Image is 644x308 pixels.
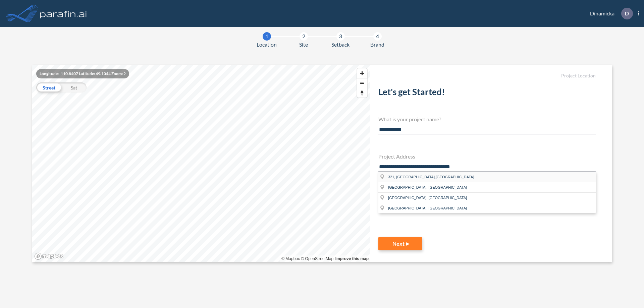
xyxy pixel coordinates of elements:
button: Next [378,237,422,250]
span: Setback [331,41,350,49]
h4: What is your project name? [378,116,596,122]
div: 1 [263,32,271,41]
div: Street [36,82,61,93]
p: D [625,10,629,16]
span: Location [257,41,277,49]
span: 321, [GEOGRAPHIC_DATA],[GEOGRAPHIC_DATA] [388,175,474,179]
a: Mapbox homepage [34,252,64,260]
button: Reset bearing to north [357,88,367,98]
img: logo [39,7,88,20]
h5: Project Location [378,73,596,79]
span: Site [299,41,308,49]
span: [GEOGRAPHIC_DATA], [GEOGRAPHIC_DATA] [388,206,467,210]
h2: Let's get Started! [378,87,596,100]
span: [GEOGRAPHIC_DATA], [GEOGRAPHIC_DATA] [388,185,467,189]
span: Brand [370,41,384,49]
div: Sat [61,82,87,93]
span: [GEOGRAPHIC_DATA], [GEOGRAPHIC_DATA] [388,196,467,200]
a: Mapbox [281,256,300,261]
a: OpenStreetMap [301,256,333,261]
button: Zoom out [357,78,367,88]
div: 3 [336,32,345,41]
a: Improve this map [335,256,369,261]
div: 4 [373,32,382,41]
div: 2 [300,32,308,41]
div: Dinamicka [580,8,639,19]
span: Zoom out [357,78,367,88]
button: Zoom in [357,68,367,78]
canvas: Map [32,65,370,262]
h4: Project Address [378,153,596,160]
div: Longitude: -110.8407 Latitude: 49.1044 Zoom: 2 [36,69,129,78]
